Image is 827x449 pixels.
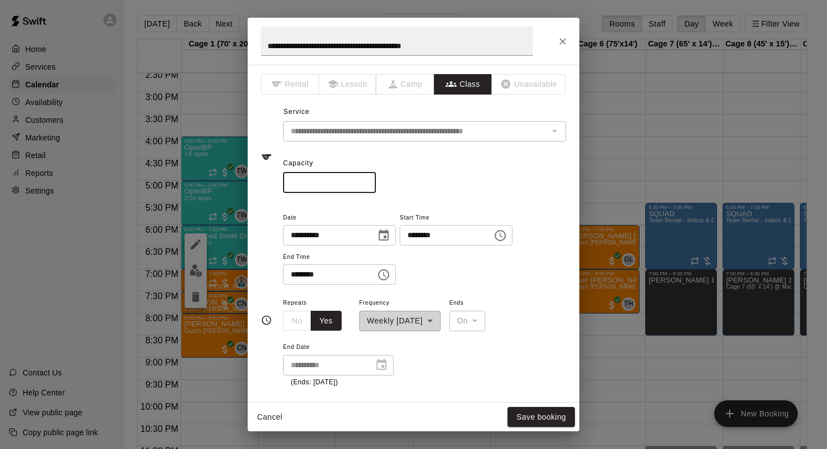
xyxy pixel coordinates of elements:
button: Class [434,74,492,95]
button: Choose date, selected date is Oct 15, 2025 [373,224,395,247]
div: The service of an existing booking cannot be changed [283,121,566,142]
button: Close [553,32,573,51]
svg: Timing [261,315,272,326]
button: Choose time, selected time is 6:00 PM [489,224,511,247]
p: (Ends: [DATE]) [291,377,386,388]
div: On [449,311,486,331]
span: End Date [283,340,394,355]
span: The type of an existing booking cannot be changed [319,74,377,95]
span: Frequency [359,296,441,311]
span: Repeats [283,296,350,311]
span: Date [283,211,396,226]
div: outlined button group [283,311,342,331]
span: End Time [283,250,396,265]
svg: Service [261,152,272,163]
span: The type of an existing booking cannot be changed [492,74,566,95]
span: Start Time [400,211,512,226]
button: Cancel [252,407,287,427]
span: Ends [449,296,486,311]
button: Choose time, selected time is 7:00 PM [373,264,395,286]
span: The type of an existing booking cannot be changed [261,74,319,95]
span: Capacity [283,159,313,167]
span: Service [284,108,310,116]
button: Save booking [507,407,575,427]
button: Yes [311,311,342,331]
span: The type of an existing booking cannot be changed [376,74,435,95]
